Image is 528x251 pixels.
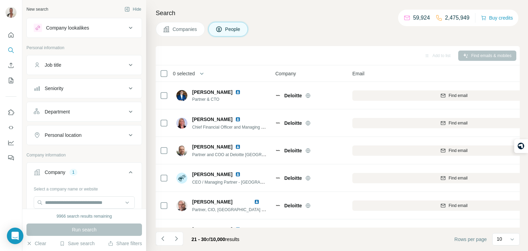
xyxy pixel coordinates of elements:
[192,116,232,123] span: [PERSON_NAME]
[156,8,520,18] h4: Search
[59,240,95,247] button: Save search
[34,183,135,192] div: Select a company name or website
[191,237,239,242] span: results
[449,175,467,181] span: Find email
[481,13,513,23] button: Buy credits
[5,7,16,18] img: Avatar
[235,117,241,122] img: LinkedIn logo
[45,169,65,176] div: Company
[26,152,142,158] p: Company information
[176,118,187,129] img: Avatar
[156,232,169,245] button: Navigate to previous page
[5,121,16,134] button: Use Surfe API
[5,59,16,72] button: Enrich CSV
[176,200,187,211] img: Avatar
[26,240,46,247] button: Clear
[284,147,302,154] span: Deloitte
[207,237,211,242] span: of
[235,227,241,232] img: LinkedIn logo
[192,152,288,157] span: Partner and COO at Deloitte [GEOGRAPHIC_DATA]
[352,70,364,77] span: Email
[26,6,48,12] div: New search
[275,122,281,124] img: Logo of Deloitte
[275,70,296,77] span: Company
[192,171,232,178] span: [PERSON_NAME]
[235,89,241,95] img: LinkedIn logo
[192,96,249,102] span: Partner & CTO
[27,80,142,97] button: Seniority
[275,94,281,97] img: Logo of Deloitte
[176,173,187,184] img: Avatar
[449,203,467,209] span: Find email
[284,175,302,182] span: Deloitte
[235,172,241,177] img: LinkedIn logo
[5,29,16,41] button: Quick start
[45,62,61,68] div: Job title
[27,164,142,183] button: Company1
[169,232,183,245] button: Navigate to next page
[449,120,467,126] span: Find email
[26,45,142,51] p: Personal information
[120,4,146,14] button: Hide
[45,85,63,92] div: Seniority
[108,240,142,247] button: Share filters
[497,236,502,242] p: 10
[45,132,81,139] div: Personal location
[284,120,302,127] span: Deloitte
[225,26,241,33] span: People
[454,236,487,243] span: Rows per page
[27,127,142,143] button: Personal location
[235,144,241,150] img: LinkedIn logo
[176,145,187,156] img: Avatar
[192,207,304,212] span: Partner, CIO, [GEOGRAPHIC_DATA] Countries Organization
[284,202,302,209] span: Deloitte
[192,124,327,130] span: Chief Financial Officer and Managing Partner, Finance and Administration
[275,204,281,207] img: Logo of Deloitte
[192,179,284,185] span: CEO / Managing Partner - [GEOGRAPHIC_DATA]
[5,44,16,56] button: Search
[210,237,225,242] span: 10,000
[176,90,187,101] img: Avatar
[5,106,16,119] button: Use Surfe on LinkedIn
[5,137,16,149] button: Dashboard
[173,26,198,33] span: Companies
[449,92,467,99] span: Find email
[254,199,260,205] img: LinkedIn logo
[46,24,89,31] div: Company lookalikes
[192,226,232,233] span: [PERSON_NAME]
[192,89,232,96] span: [PERSON_NAME]
[7,228,23,244] div: Open Intercom Messenger
[176,228,187,239] img: Avatar
[45,108,70,115] div: Department
[173,70,195,77] span: 0 selected
[27,103,142,120] button: Department
[192,199,232,205] span: [PERSON_NAME]
[57,213,112,219] div: 9966 search results remaining
[191,237,207,242] span: 21 - 30
[5,74,16,87] button: My lists
[27,57,142,73] button: Job title
[275,149,281,152] img: Logo of Deloitte
[275,177,281,179] img: Logo of Deloitte
[284,92,302,99] span: Deloitte
[27,20,142,36] button: Company lookalikes
[192,143,232,150] span: [PERSON_NAME]
[449,148,467,154] span: Find email
[69,169,77,175] div: 1
[445,14,470,22] p: 2,475,949
[413,14,430,22] p: 59,924
[5,152,16,164] button: Feedback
